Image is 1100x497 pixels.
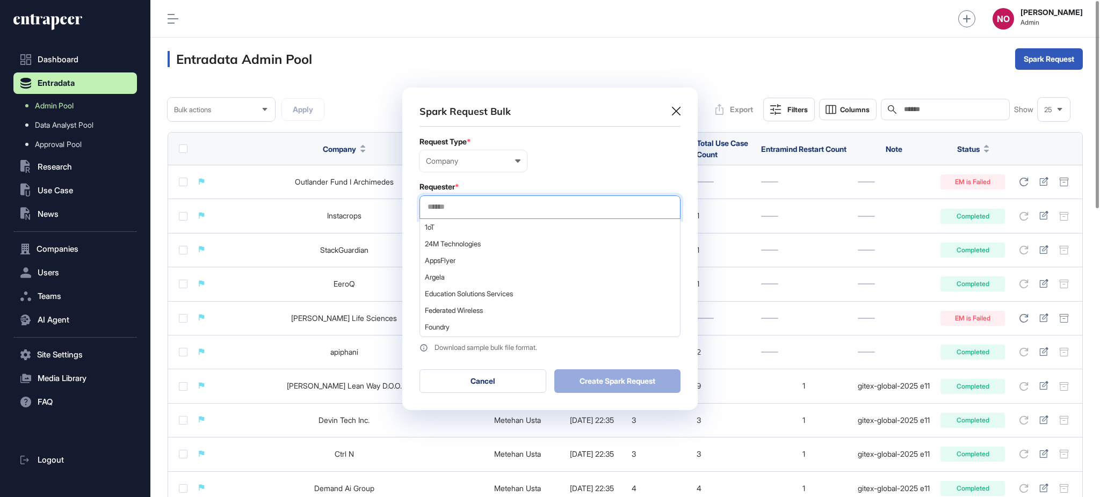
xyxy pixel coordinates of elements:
[425,273,674,281] span: Argela
[426,157,520,165] div: Company
[419,105,511,118] div: Spark Request Bulk
[425,223,674,231] span: 1oT
[425,257,674,265] span: AppsFlyer
[419,182,681,191] div: Requester
[425,240,674,248] span: 24M Technologies
[425,306,674,315] span: Federated Wireless
[419,137,681,146] div: Request Type
[425,323,674,331] span: Foundry
[425,290,674,298] span: Education Solutions Services
[419,343,681,352] a: Download sample bulk file format.
[419,369,546,393] button: Cancel
[435,344,537,351] div: Download sample bulk file format.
